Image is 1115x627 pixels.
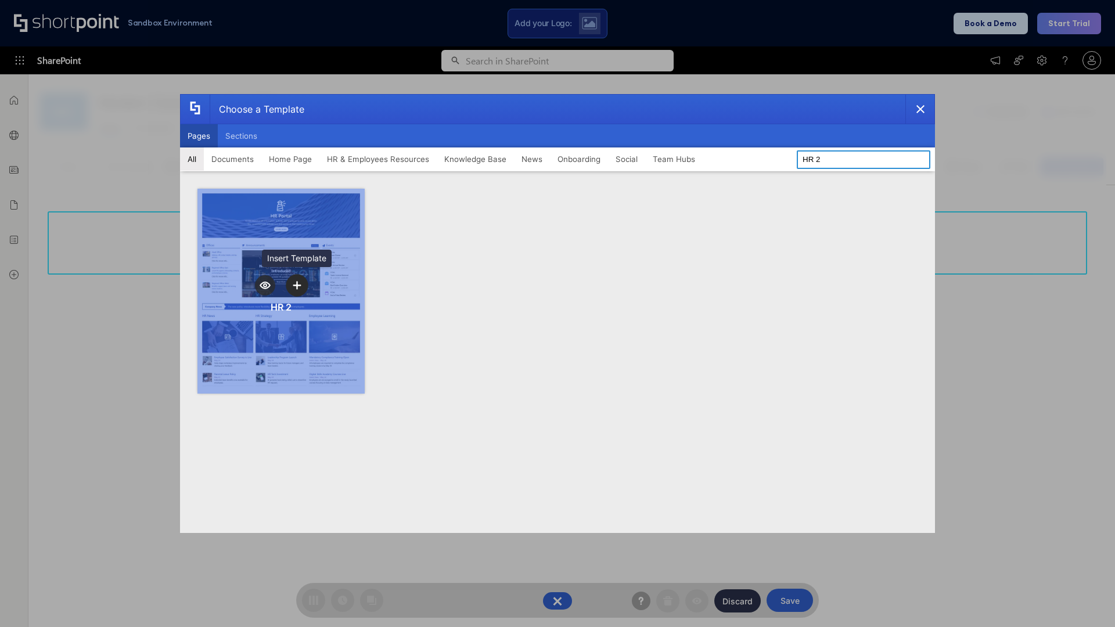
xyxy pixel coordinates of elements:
button: News [514,147,550,171]
button: Social [608,147,645,171]
button: Sections [218,124,265,147]
button: Team Hubs [645,147,703,171]
button: Home Page [261,147,319,171]
button: Pages [180,124,218,147]
button: All [180,147,204,171]
button: Onboarding [550,147,608,171]
input: Search [797,150,930,169]
button: Documents [204,147,261,171]
div: Choose a Template [210,95,304,124]
button: Knowledge Base [437,147,514,171]
button: HR & Employees Resources [319,147,437,171]
iframe: Chat Widget [1057,571,1115,627]
div: HR 2 [271,301,292,313]
div: template selector [180,94,935,533]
